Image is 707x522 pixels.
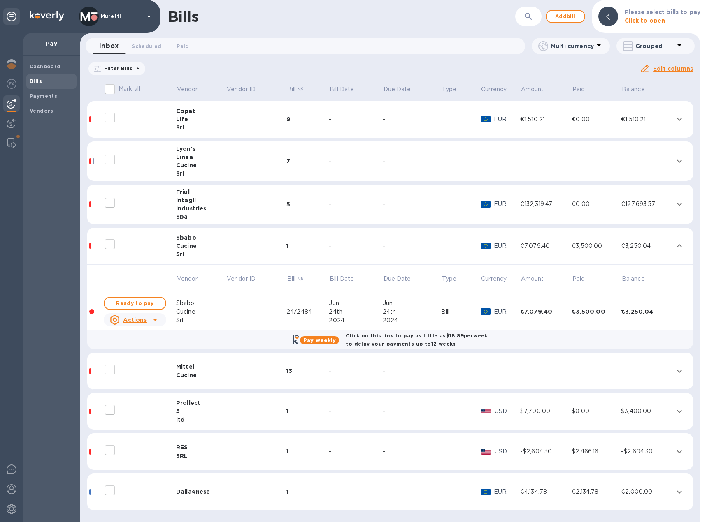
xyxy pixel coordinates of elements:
[572,487,621,496] div: €2,134.78
[383,115,441,124] div: -
[287,275,304,283] p: Bill №
[227,85,256,94] p: Vendor ID
[622,275,656,283] span: Balance
[572,307,621,316] div: €3,500.00
[329,299,382,307] div: Jun
[383,487,441,496] div: -
[621,115,673,124] div: €1,510.21
[99,40,119,52] span: Inbox
[481,275,507,283] p: Currency
[168,8,198,25] h1: Bills
[383,299,441,307] div: Jun
[176,169,226,178] div: Srl
[286,447,329,455] div: 1
[572,200,621,208] div: €0.00
[286,242,329,250] div: 1
[176,299,226,307] div: Sbabo
[329,447,382,456] div: -
[329,487,382,496] div: -
[7,79,16,89] img: Foreign exchange
[442,85,457,94] span: Type
[621,407,673,416] div: $3,400.00
[673,155,686,167] button: expand row
[227,275,266,283] span: Vendor ID
[176,443,226,451] div: RES
[176,316,226,325] div: Srl
[329,367,382,375] div: -
[176,123,226,132] div: Srl
[176,363,226,371] div: Mittel
[176,250,226,258] div: Srl
[176,107,226,115] div: Copat
[384,85,411,94] p: Due Date
[176,212,226,221] div: Spa
[520,200,572,208] div: €132,319.47
[441,307,481,316] div: Bill
[520,242,572,250] div: €7,079.40
[572,447,621,456] div: $2,466.16
[481,85,507,94] span: Currency
[286,487,329,496] div: 1
[521,275,544,283] p: Amount
[30,108,53,114] b: Vendors
[303,337,336,343] b: Pay weekly
[329,307,382,316] div: 24th
[495,407,520,416] p: USD
[622,85,645,94] p: Balance
[287,85,315,94] span: Bill №
[622,275,645,283] p: Balance
[176,115,226,123] div: Life
[572,275,596,283] span: Paid
[330,275,354,283] p: Bill Date
[330,85,354,94] p: Bill Date
[621,447,673,456] div: -$2,604.30
[622,85,656,94] span: Balance
[30,63,61,69] b: Dashboard
[227,85,266,94] span: Vendor ID
[521,85,544,94] p: Amount
[176,452,226,460] div: SRL
[177,275,198,283] p: Vendor
[119,85,140,93] p: Mark all
[177,42,189,51] span: Paid
[551,42,594,50] p: Multi currency
[329,316,382,325] div: 2024
[176,487,226,496] div: Dallagnese
[621,242,673,250] div: €3,250.04
[546,10,585,23] button: Addbill
[494,242,520,250] p: EUR
[553,12,578,21] span: Add bill
[329,242,382,250] div: -
[30,78,42,84] b: Bills
[176,188,226,196] div: Friul
[286,367,329,375] div: 13
[521,275,555,283] span: Amount
[286,115,329,123] div: 9
[286,307,329,316] div: 24/2484
[481,449,492,455] img: USD
[494,487,520,496] p: EUR
[176,196,226,204] div: Intagli
[495,447,520,456] p: USD
[384,275,422,283] span: Due Date
[653,65,693,72] u: Edit columns
[572,275,585,283] p: Paid
[383,447,441,456] div: -
[383,157,441,165] div: -
[176,407,226,415] div: 5
[572,242,621,250] div: €3,500.00
[176,399,226,407] div: Prollect
[383,407,441,416] div: -
[329,407,382,416] div: -
[520,487,572,496] div: €4,134.78
[286,200,329,208] div: 5
[111,298,159,308] span: Ready to pay
[101,65,133,72] p: Filter Bills
[621,307,673,316] div: €3,250.04
[521,85,555,94] span: Amount
[572,115,621,124] div: €0.00
[673,198,686,210] button: expand row
[673,365,686,377] button: expand row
